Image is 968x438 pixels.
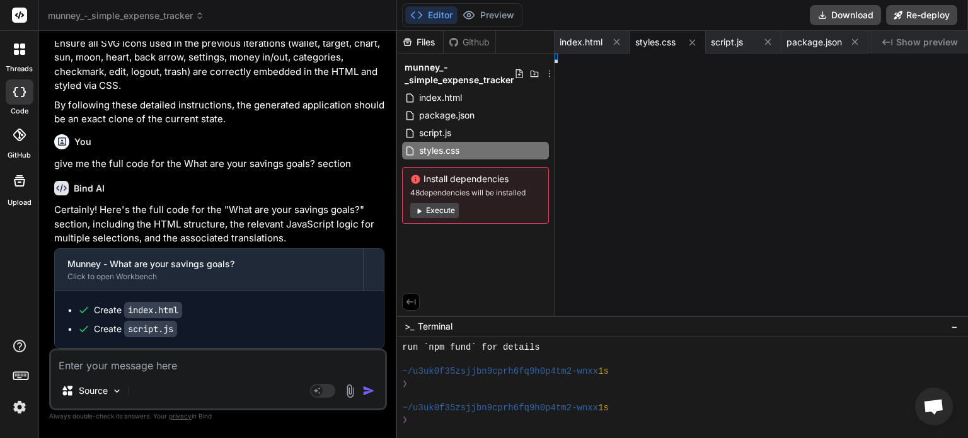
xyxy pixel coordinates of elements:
span: package.json [418,108,476,123]
p: Certainly! Here's the full code for the "What are your savings goals?" section, including the HTM... [54,203,384,246]
button: Execute [410,203,459,218]
p: give me the full code for the What are your savings goals? section [54,157,384,171]
span: 1s [598,402,609,414]
label: threads [6,64,33,74]
span: ~/u3uk0f35zsjjbn9cprh6fq9h0p4tm2-wnxx [402,366,598,377]
button: Preview [458,6,519,24]
span: index.html [560,36,602,49]
img: icon [362,384,375,397]
span: ❯ [402,378,408,390]
h6: Bind AI [74,182,105,195]
div: Create [94,323,177,335]
p: Source [79,384,108,397]
code: index.html [124,302,182,318]
button: Editor [405,6,458,24]
span: >_ [405,320,414,333]
a: Open chat [915,388,953,425]
span: privacy [169,412,192,420]
span: script.js [418,125,452,141]
span: munney_-_simple_expense_tracker [405,61,514,86]
span: run `npm fund` for details [402,342,539,354]
span: 48 dependencies will be installed [410,188,541,198]
h6: You [74,135,91,148]
label: GitHub [8,150,31,161]
div: Create [94,304,182,316]
p: Always double-check its answers. Your in Bind [49,410,387,422]
button: Download [810,5,881,25]
img: attachment [343,384,357,398]
span: 1s [598,366,609,377]
span: ~/u3uk0f35zsjjbn9cprh6fq9h0p4tm2-wnxx [402,402,598,414]
span: ❯ [402,414,408,426]
p: Ensure all SVG icons used in the previous iterations (wallet, target, chart, sun, moon, heart, ba... [54,37,384,93]
label: Upload [8,197,32,208]
span: script.js [711,36,743,49]
span: munney_-_simple_expense_tracker [48,9,204,22]
div: Munney - What are your savings goals? [67,258,350,270]
span: styles.css [418,143,461,158]
button: Re-deploy [886,5,957,25]
div: Click to open Workbench [67,272,350,282]
p: By following these detailed instructions, the generated application should be an exact clone of t... [54,98,384,127]
span: Show preview [896,36,958,49]
button: − [948,316,960,337]
code: script.js [124,321,177,337]
span: Install dependencies [410,173,541,185]
span: Terminal [418,320,452,333]
label: code [11,106,28,117]
div: Github [444,36,495,49]
div: Files [397,36,443,49]
span: index.html [418,90,463,105]
span: styles.css [635,36,676,49]
img: settings [9,396,30,418]
img: Pick Models [112,386,122,396]
span: − [951,320,958,333]
span: package.json [786,36,842,49]
button: Munney - What are your savings goals?Click to open Workbench [55,249,363,291]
